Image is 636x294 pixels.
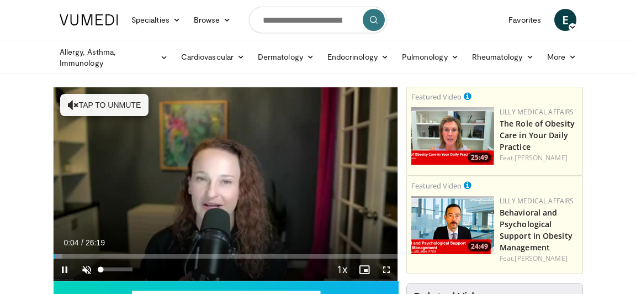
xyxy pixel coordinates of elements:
[86,238,105,247] span: 26:19
[500,207,573,253] a: Behavioral and Psychological Support in Obesity Management
[125,9,187,31] a: Specialties
[468,153,491,162] span: 25:49
[54,87,397,281] video-js: Video Player
[375,259,397,281] button: Fullscreen
[81,238,83,247] span: /
[411,181,462,191] small: Featured Video
[515,153,567,162] a: [PERSON_NAME]
[60,14,118,25] img: VuMedi Logo
[554,9,576,31] a: E
[515,254,567,263] a: [PERSON_NAME]
[249,7,387,33] input: Search topics, interventions
[500,153,578,163] div: Feat.
[321,46,395,68] a: Endocrinology
[63,238,78,247] span: 0:04
[76,259,98,281] button: Unmute
[500,118,575,152] a: The Role of Obesity Care in Your Daily Practice
[411,92,462,102] small: Featured Video
[251,46,321,68] a: Dermatology
[395,46,465,68] a: Pulmonology
[540,46,583,68] a: More
[60,94,149,116] button: Tap to unmute
[187,9,238,31] a: Browse
[465,46,540,68] a: Rheumatology
[411,196,494,254] img: ba3304f6-7838-4e41-9c0f-2e31ebde6754.png.150x105_q85_crop-smart_upscale.png
[500,254,578,264] div: Feat.
[353,259,375,281] button: Enable picture-in-picture mode
[411,107,494,165] a: 25:49
[500,196,574,206] a: Lilly Medical Affairs
[411,107,494,165] img: e1208b6b-349f-4914-9dd7-f97803bdbf1d.png.150x105_q85_crop-smart_upscale.png
[500,107,574,117] a: Lilly Medical Affairs
[502,9,548,31] a: Favorites
[54,259,76,281] button: Pause
[53,46,174,69] a: Allergy, Asthma, Immunology
[100,267,132,271] div: Volume Level
[331,259,353,281] button: Playback Rate
[174,46,251,68] a: Cardiovascular
[411,196,494,254] a: 24:49
[54,254,397,259] div: Progress Bar
[468,242,491,251] span: 24:49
